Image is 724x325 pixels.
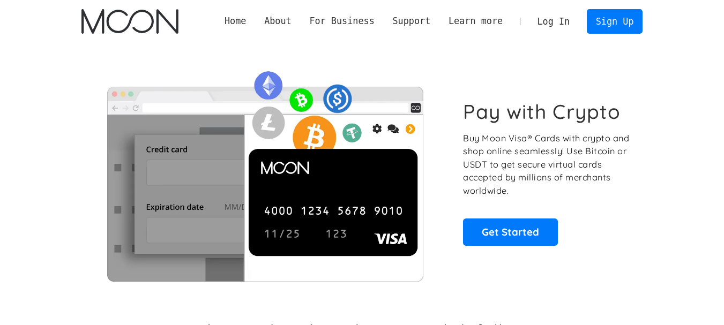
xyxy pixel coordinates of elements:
h1: Pay with Crypto [463,100,621,124]
div: Learn more [449,14,503,28]
p: Buy Moon Visa® Cards with crypto and shop online seamlessly! Use Bitcoin or USDT to get secure vi... [463,132,631,198]
a: Home [215,14,255,28]
a: Get Started [463,218,558,245]
img: Moon Cards let you spend your crypto anywhere Visa is accepted. [81,64,449,281]
img: Moon Logo [81,9,178,34]
div: About [264,14,292,28]
a: Sign Up [587,9,643,33]
div: Support [392,14,430,28]
a: Log In [528,10,579,33]
div: For Business [309,14,374,28]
